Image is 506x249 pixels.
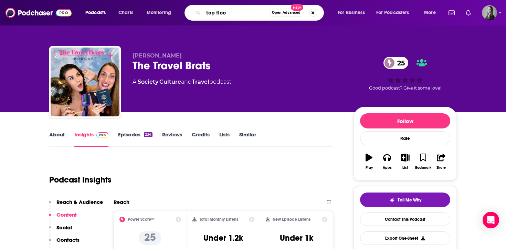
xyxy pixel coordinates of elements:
a: Show notifications dropdown [446,7,457,19]
div: Apps [383,166,392,170]
button: Export One-Sheet [360,231,450,245]
span: Podcasts [85,8,106,18]
span: For Business [338,8,365,18]
span: Logged in as katieTBG [482,5,497,20]
div: Open Intercom Messenger [483,212,499,228]
img: The Travel Brats [51,48,119,116]
span: More [424,8,436,18]
h2: Power Score™ [128,217,155,222]
span: Monitoring [147,8,171,18]
button: tell me why sparkleTell Me Why [360,193,450,207]
div: Search podcasts, credits, & more... [191,5,330,21]
h2: Reach [114,199,129,205]
a: InsightsPodchaser Pro [74,131,108,147]
div: A podcast [133,78,231,86]
div: Bookmark [415,166,431,170]
img: tell me why sparkle [389,197,395,203]
img: Podchaser Pro [96,132,108,138]
a: Reviews [162,131,182,147]
span: , [158,79,159,85]
a: Lists [219,131,230,147]
span: Good podcast? Give it some love! [369,85,441,91]
button: open menu [81,7,115,18]
div: List [402,166,408,170]
span: Tell Me Why [398,197,421,203]
a: Society [138,79,158,85]
button: Bookmark [414,149,432,174]
img: User Profile [482,5,497,20]
h3: Under 1k [280,233,313,243]
button: open menu [142,7,180,18]
a: Travel [192,79,209,85]
div: 25Good podcast? Give it some love! [354,52,457,95]
button: Play [360,149,378,174]
button: List [396,149,414,174]
button: Share [432,149,450,174]
button: open menu [372,7,419,18]
span: Open Advanced [272,11,301,14]
span: [PERSON_NAME] [133,52,182,59]
div: 234 [144,132,152,137]
button: Reach & Audience [49,199,103,211]
button: Apps [378,149,396,174]
a: Contact This Podcast [360,212,450,226]
h2: New Episode Listens [273,217,310,222]
a: Charts [114,7,137,18]
span: Charts [118,8,133,18]
button: Show profile menu [482,5,497,20]
input: Search podcasts, credits, & more... [203,7,269,18]
a: Episodes234 [118,131,152,147]
button: Open AdvancedNew [269,9,304,17]
button: open menu [419,7,444,18]
div: Play [366,166,373,170]
p: 25 [139,231,161,245]
a: Show notifications dropdown [463,7,474,19]
h2: Total Monthly Listens [199,217,238,222]
button: Content [49,211,77,224]
a: About [49,131,65,147]
a: Culture [159,79,181,85]
span: 25 [390,57,408,69]
p: Social [56,224,72,231]
span: and [181,79,192,85]
div: Rate [360,131,450,145]
div: Share [436,166,446,170]
span: For Podcasters [376,8,409,18]
p: Reach & Audience [56,199,103,205]
img: Podchaser - Follow, Share and Rate Podcasts [6,6,72,19]
button: Follow [360,113,450,128]
a: Similar [239,131,256,147]
a: 25 [383,57,408,69]
span: New [291,4,303,11]
p: Contacts [56,237,80,243]
a: Credits [192,131,210,147]
button: open menu [333,7,373,18]
h1: Podcast Insights [49,175,112,185]
h3: Under 1.2k [203,233,243,243]
p: Content [56,211,77,218]
button: Social [49,224,72,237]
